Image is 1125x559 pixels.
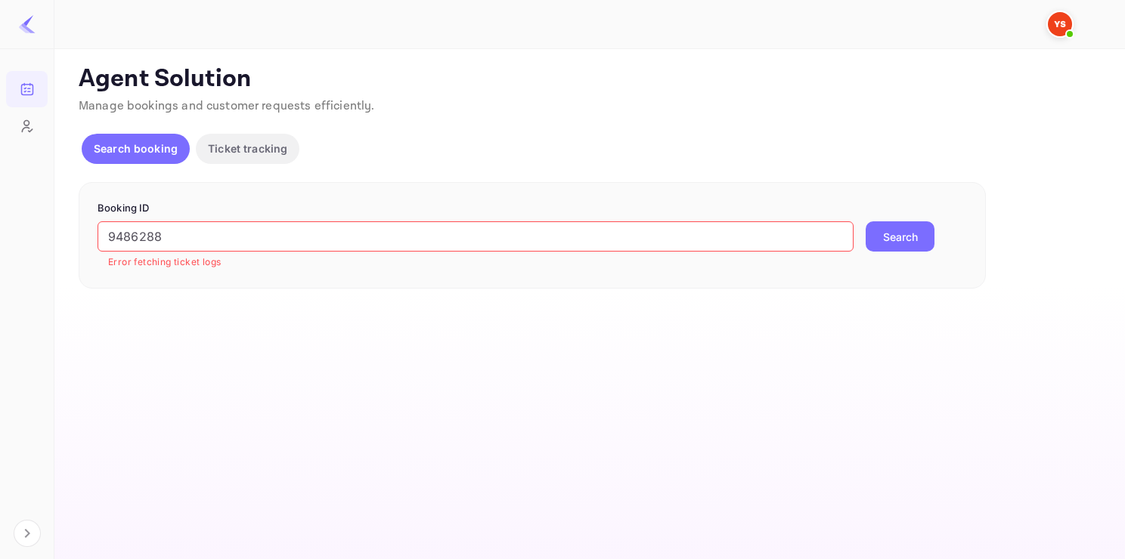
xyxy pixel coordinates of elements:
input: Enter Booking ID (e.g., 63782194) [98,221,854,252]
p: Error fetching ticket logs [108,255,843,270]
p: Ticket tracking [208,141,287,156]
button: Search [866,221,934,252]
a: Customers [6,108,48,143]
p: Search booking [94,141,178,156]
button: Expand navigation [14,520,41,547]
p: Booking ID [98,201,967,216]
span: Manage bookings and customer requests efficiently. [79,98,375,114]
p: Agent Solution [79,64,1098,94]
a: Bookings [6,71,48,106]
img: Yandex Support [1048,12,1072,36]
img: LiteAPI [18,15,36,33]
